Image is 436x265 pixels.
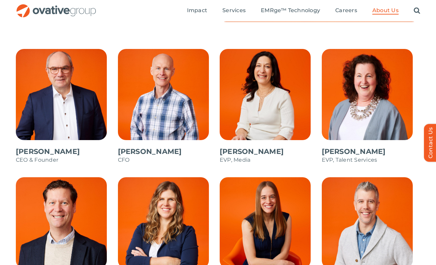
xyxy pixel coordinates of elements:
[187,7,207,14] span: Impact
[414,7,420,15] a: Search
[335,7,357,15] a: Careers
[187,7,207,15] a: Impact
[372,7,399,14] span: About Us
[261,7,320,14] span: EMRge™ Technology
[222,7,246,15] a: Services
[222,7,246,14] span: Services
[261,7,320,15] a: EMRge™ Technology
[372,7,399,15] a: About Us
[16,3,97,10] a: OG_Full_horizontal_RGB
[335,7,357,14] span: Careers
